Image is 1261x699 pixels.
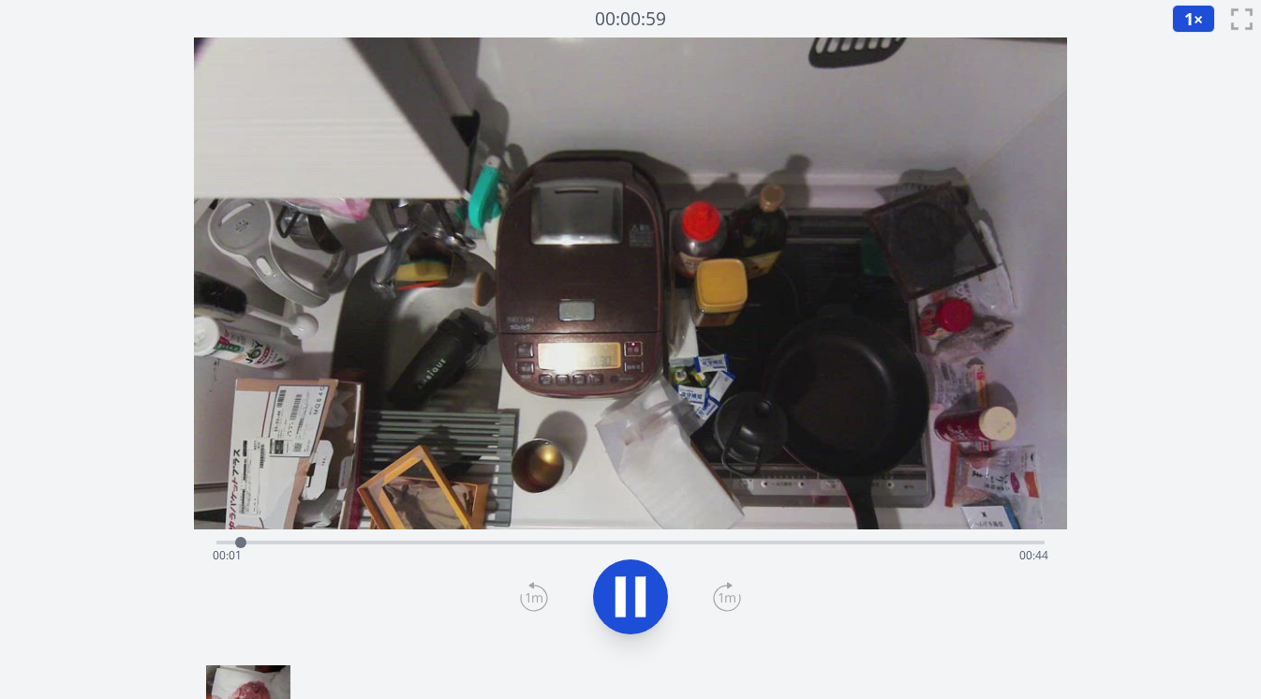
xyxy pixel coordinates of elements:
[1184,7,1194,30] font: 1
[1194,7,1203,30] font: ×
[1172,5,1215,33] button: 1×
[213,547,242,563] span: 00:01
[595,6,666,33] a: 00:00:59
[1019,547,1048,563] span: 00:44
